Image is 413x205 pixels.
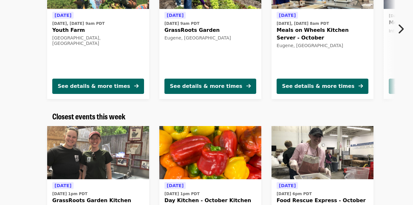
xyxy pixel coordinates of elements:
[167,183,184,188] span: [DATE]
[272,126,373,180] img: Food Rescue Express - October organized by Food for Lane County
[246,83,251,89] i: arrow-right icon
[164,79,256,94] button: See details & more times
[277,26,368,42] span: Meals on Wheels Kitchen Server - October
[282,82,354,90] div: See details & more times
[170,82,242,90] div: See details & more times
[52,26,144,34] span: Youth Farm
[134,83,139,89] i: arrow-right icon
[397,23,404,35] i: chevron-right icon
[159,126,261,180] img: Day Kitchen - October Kitchen Prep organized by Food for Lane County
[52,21,105,26] time: [DATE], [DATE] 9am PDT
[277,197,368,204] span: Food Rescue Express - October
[277,191,312,197] time: [DATE] 6pm PDT
[54,13,71,18] span: [DATE]
[359,83,363,89] i: arrow-right icon
[52,112,126,121] a: Closest events this week
[47,126,149,180] img: GrassRoots Garden Kitchen Clean-up organized by Food for Lane County
[52,110,126,122] span: Closest events this week
[277,43,368,48] div: Eugene, [GEOGRAPHIC_DATA]
[52,79,144,94] button: See details & more times
[167,13,184,18] span: [DATE]
[277,79,368,94] button: See details & more times
[52,35,144,46] div: [GEOGRAPHIC_DATA], [GEOGRAPHIC_DATA]
[164,35,256,41] div: Eugene, [GEOGRAPHIC_DATA]
[52,191,87,197] time: [DATE] 1pm PDT
[164,21,199,26] time: [DATE] 9am PDT
[279,183,296,188] span: [DATE]
[47,112,366,121] div: Closest events this week
[279,13,296,18] span: [DATE]
[392,20,413,38] button: Next item
[54,183,71,188] span: [DATE]
[277,21,329,26] time: [DATE], [DATE] 8am PDT
[164,26,256,34] span: GrassRoots Garden
[58,82,130,90] div: See details & more times
[164,191,199,197] time: [DATE] 1pm PDT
